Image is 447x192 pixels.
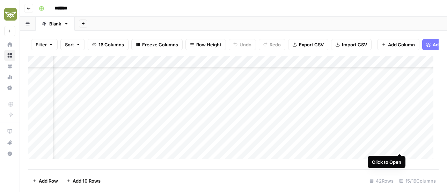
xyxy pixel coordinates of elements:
button: Redo [259,39,285,50]
button: Add Column [377,39,419,50]
a: Usage [4,71,15,83]
button: Freeze Columns [131,39,183,50]
button: Sort [60,39,85,50]
a: AirOps Academy [4,126,15,137]
span: Filter [36,41,47,48]
div: What's new? [5,137,15,148]
span: 16 Columns [98,41,124,48]
span: Export CSV [299,41,324,48]
span: Undo [240,41,251,48]
a: Home [4,39,15,50]
button: Help + Support [4,148,15,159]
span: Add Column [388,41,415,48]
img: Evergreen Media Logo [4,8,17,21]
button: Import CSV [331,39,372,50]
span: Import CSV [342,41,367,48]
div: Blank [49,20,61,27]
span: Sort [65,41,74,48]
button: Filter [31,39,58,50]
button: Add 10 Rows [62,175,105,186]
button: Row Height [185,39,226,50]
button: Export CSV [288,39,328,50]
span: Redo [270,41,281,48]
div: 42 Rows [367,175,396,186]
div: 15/16 Columns [396,175,439,186]
a: Browse [4,50,15,61]
button: 16 Columns [88,39,129,50]
a: Your Data [4,61,15,72]
div: Click to Open [372,159,401,166]
span: Row Height [196,41,221,48]
span: Add Row [39,177,58,184]
button: Add Row [28,175,62,186]
button: Undo [229,39,256,50]
button: Workspace: Evergreen Media [4,6,15,23]
a: Blank [36,17,75,31]
span: Freeze Columns [142,41,178,48]
a: Settings [4,82,15,93]
span: Add 10 Rows [73,177,101,184]
button: What's new? [4,137,15,148]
